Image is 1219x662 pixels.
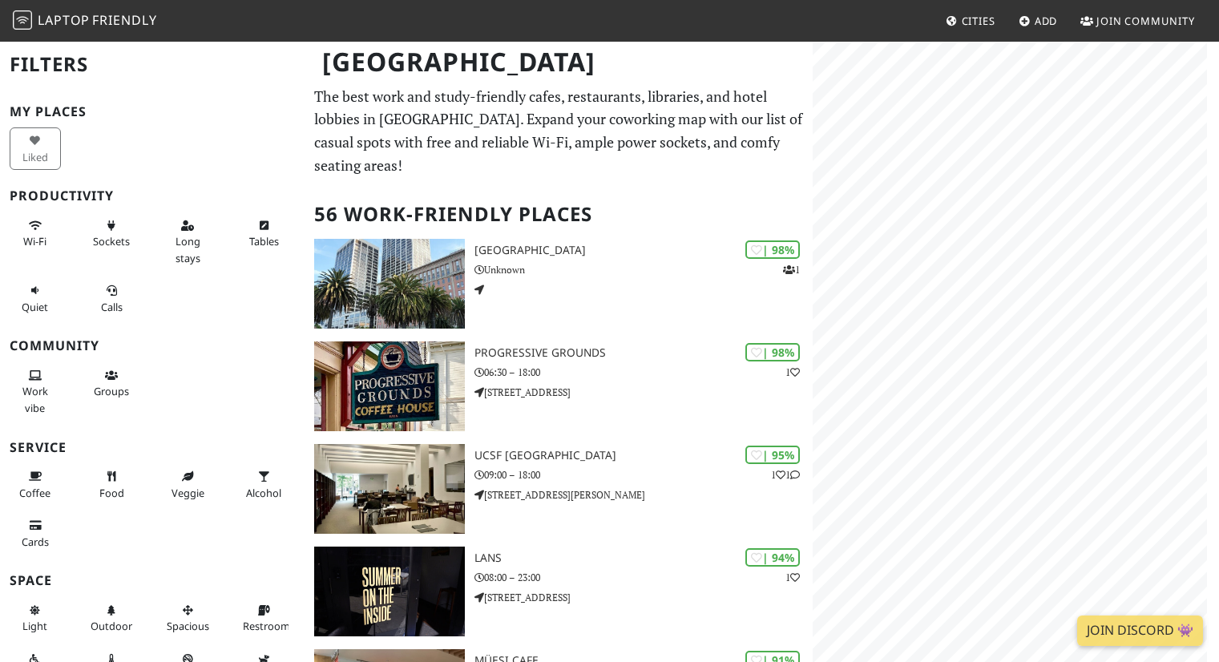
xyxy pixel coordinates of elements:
img: Progressive Grounds [314,341,464,431]
button: Wi-Fi [10,212,61,255]
a: UCSF Mission Bay FAMRI Library | 95% 11 UCSF [GEOGRAPHIC_DATA] 09:00 – 18:00 [STREET_ADDRESS][PER... [305,444,813,534]
p: 1 [785,365,800,380]
button: Coffee [10,463,61,506]
span: Outdoor area [91,619,132,633]
span: Laptop [38,11,90,29]
button: Food [86,463,137,506]
p: 1 [785,570,800,585]
button: Quiet [10,277,61,320]
span: Coffee [19,486,50,500]
p: The best work and study-friendly cafes, restaurants, libraries, and hotel lobbies in [GEOGRAPHIC_... [314,85,803,177]
span: Power sockets [93,234,130,248]
button: Alcohol [238,463,289,506]
button: Cards [10,512,61,555]
span: Spacious [167,619,209,633]
button: Tables [238,212,289,255]
h3: My Places [10,104,295,119]
p: Unknown [474,262,813,277]
span: Long stays [176,234,200,264]
span: Alcohol [246,486,281,500]
span: Restroom [243,619,290,633]
p: [STREET_ADDRESS] [474,385,813,400]
p: 08:00 – 23:00 [474,570,813,585]
p: 09:00 – 18:00 [474,467,813,482]
button: Spacious [162,597,213,640]
p: 1 1 [771,467,800,482]
button: Work vibe [10,362,61,421]
img: LaptopFriendly [13,10,32,30]
h2: 56 Work-Friendly Places [314,190,803,239]
a: LaptopFriendly LaptopFriendly [13,7,157,35]
span: Join Community [1096,14,1195,28]
span: Veggie [172,486,204,500]
button: Veggie [162,463,213,506]
div: | 95% [745,446,800,464]
img: UCSF Mission Bay FAMRI Library [314,444,464,534]
a: One Market Plaza | 98% 1 [GEOGRAPHIC_DATA] Unknown [305,239,813,329]
span: Food [99,486,124,500]
a: Join Discord 👾 [1077,616,1203,646]
button: Sockets [86,212,137,255]
h3: Service [10,440,295,455]
p: [STREET_ADDRESS] [474,590,813,605]
button: Calls [86,277,137,320]
a: Cities [939,6,1002,35]
button: Outdoor [86,597,137,640]
h3: LANS [474,551,813,565]
span: Credit cards [22,535,49,549]
span: Natural light [22,619,47,633]
span: Video/audio calls [101,300,123,314]
button: Long stays [162,212,213,271]
span: Quiet [22,300,48,314]
h3: Productivity [10,188,295,204]
a: Join Community [1074,6,1201,35]
span: Cities [962,14,995,28]
button: Restroom [238,597,289,640]
div: | 94% [745,548,800,567]
a: Progressive Grounds | 98% 1 Progressive Grounds 06:30 – 18:00 [STREET_ADDRESS] [305,341,813,431]
h3: [GEOGRAPHIC_DATA] [474,244,813,257]
h3: Space [10,573,295,588]
button: Groups [86,362,137,405]
p: [STREET_ADDRESS][PERSON_NAME] [474,487,813,503]
p: 1 [783,262,800,277]
img: LANS [314,547,464,636]
span: People working [22,384,48,414]
h3: UCSF [GEOGRAPHIC_DATA] [474,449,813,462]
h2: Filters [10,40,295,89]
div: | 98% [745,240,800,259]
button: Light [10,597,61,640]
p: 06:30 – 18:00 [474,365,813,380]
span: Add [1035,14,1058,28]
span: Stable Wi-Fi [23,234,46,248]
div: | 98% [745,343,800,361]
span: Group tables [94,384,129,398]
span: Work-friendly tables [249,234,279,248]
a: LANS | 94% 1 LANS 08:00 – 23:00 [STREET_ADDRESS] [305,547,813,636]
h1: [GEOGRAPHIC_DATA] [309,40,809,84]
h3: Community [10,338,295,353]
img: One Market Plaza [314,239,464,329]
a: Add [1012,6,1064,35]
span: Friendly [92,11,156,29]
h3: Progressive Grounds [474,346,813,360]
